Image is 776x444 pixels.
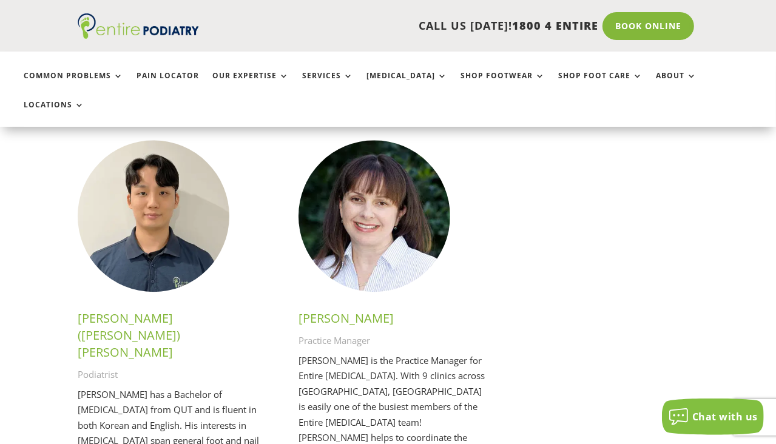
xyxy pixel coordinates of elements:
a: About [656,72,697,98]
a: Shop Foot Care [559,72,643,98]
a: Book Online [602,12,694,40]
a: Common Problems [24,72,124,98]
img: Anike Hope [299,140,450,292]
a: [MEDICAL_DATA] [367,72,448,98]
a: Our Expertise [213,72,289,98]
button: Chat with us [662,399,764,435]
p: Practice Manager [299,333,485,353]
h3: [PERSON_NAME] [299,310,485,333]
img: logo (1) [78,13,199,39]
img: Joe (Hak Joo) Kim [78,140,229,292]
h3: [PERSON_NAME] ([PERSON_NAME]) [PERSON_NAME] [78,310,264,367]
p: CALL US [DATE]! [217,18,598,34]
a: Entire Podiatry [78,29,199,41]
p: Podiatrist [78,367,264,387]
a: Locations [24,101,85,127]
a: Pain Locator [137,72,200,98]
span: 1800 4 ENTIRE [512,18,598,33]
a: Services [303,72,354,98]
a: Shop Footwear [461,72,545,98]
span: Chat with us [692,410,758,423]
